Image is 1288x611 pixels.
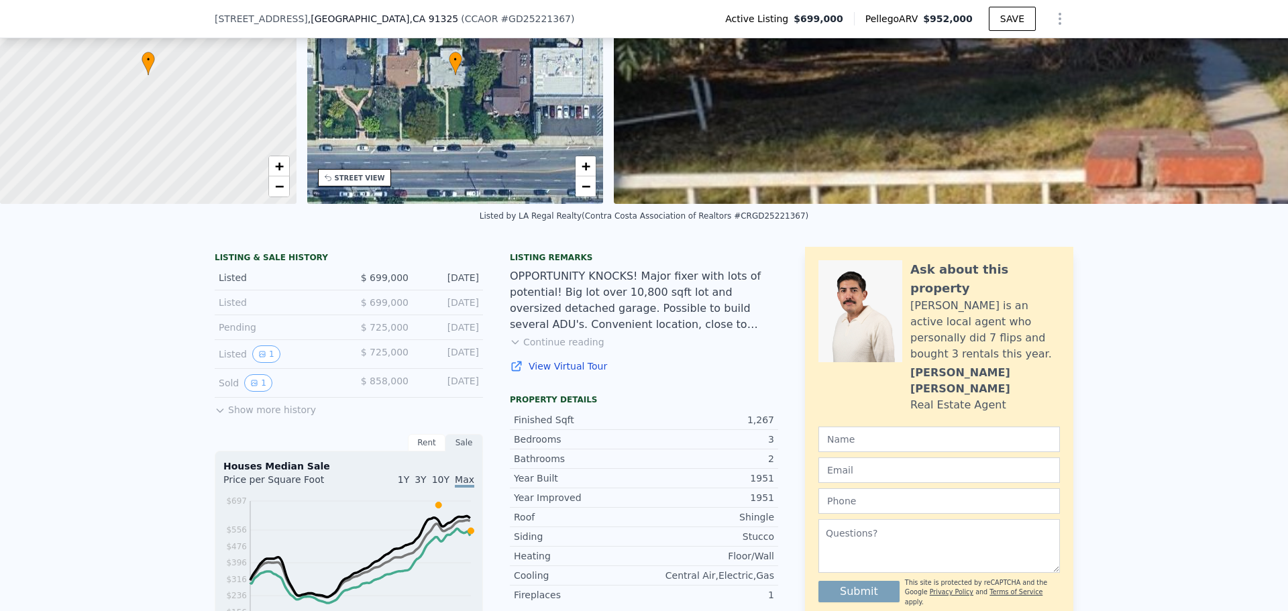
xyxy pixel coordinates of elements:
div: [PERSON_NAME] is an active local agent who personally did 7 flips and bought 3 rentals this year. [910,298,1060,362]
div: Pending [219,321,338,334]
div: [DATE] [419,296,479,309]
a: Zoom out [576,176,596,197]
span: − [274,178,283,195]
div: [PERSON_NAME] [PERSON_NAME] [910,365,1060,397]
button: View historical data [244,374,272,392]
span: + [274,158,283,174]
tspan: $236 [226,591,247,600]
div: [DATE] [419,321,479,334]
span: # GD25221367 [500,13,571,24]
input: Phone [818,488,1060,514]
div: Floor/Wall [644,549,774,563]
div: Fireplaces [514,588,644,602]
div: Listing remarks [510,252,778,263]
div: LISTING & SALE HISTORY [215,252,483,266]
button: Submit [818,581,900,602]
span: • [449,54,462,66]
div: Houses Median Sale [223,459,474,473]
span: $ 725,000 [361,322,409,333]
div: Property details [510,394,778,405]
div: ( ) [461,12,574,25]
span: Active Listing [725,12,794,25]
div: [DATE] [419,345,479,363]
span: • [142,54,155,66]
a: Zoom in [576,156,596,176]
div: • [449,52,462,75]
span: Max [455,474,474,488]
span: $699,000 [794,12,843,25]
div: Finished Sqft [514,413,644,427]
a: View Virtual Tour [510,359,778,373]
span: 3Y [415,474,426,485]
div: 1951 [644,471,774,485]
div: Sale [445,434,483,451]
div: 1,267 [644,413,774,427]
div: Sold [219,374,338,392]
button: Continue reading [510,335,604,349]
a: Zoom in [269,156,289,176]
span: [STREET_ADDRESS] [215,12,308,25]
div: Bedrooms [514,433,644,446]
a: Terms of Service [989,588,1042,596]
div: This site is protected by reCAPTCHA and the Google and apply. [905,578,1060,607]
div: 1 [644,588,774,602]
div: Listed by LA Regal Realty (Contra Costa Association of Realtors #CRGD25221367) [480,211,808,221]
div: Siding [514,530,644,543]
div: Central Air,Electric,Gas [644,569,774,582]
span: + [582,158,590,174]
div: Stucco [644,530,774,543]
tspan: $316 [226,575,247,584]
span: − [582,178,590,195]
div: • [142,52,155,75]
input: Name [818,427,1060,452]
div: [DATE] [419,271,479,284]
div: Year Improved [514,491,644,504]
div: 2 [644,452,774,465]
input: Email [818,457,1060,483]
span: 1Y [398,474,409,485]
div: Listed [219,271,338,284]
div: OPPORTUNITY KNOCKS! Major fixer with lots of potential! Big lot over 10,800 sqft lot and oversize... [510,268,778,333]
div: Roof [514,510,644,524]
div: Bathrooms [514,452,644,465]
span: $ 699,000 [361,297,409,308]
tspan: $697 [226,496,247,506]
div: Listed [219,296,338,309]
div: Real Estate Agent [910,397,1006,413]
span: $ 858,000 [361,376,409,386]
div: Price per Square Foot [223,473,349,494]
div: [DATE] [419,374,479,392]
button: View historical data [252,345,280,363]
a: Privacy Policy [930,588,973,596]
div: Heating [514,549,644,563]
span: 10Y [432,474,449,485]
tspan: $556 [226,525,247,535]
tspan: $396 [226,558,247,567]
button: Show more history [215,398,316,416]
span: CCAOR [465,13,498,24]
span: $952,000 [923,13,973,24]
div: 3 [644,433,774,446]
span: $ 699,000 [361,272,409,283]
div: Cooling [514,569,644,582]
span: , CA 91325 [409,13,458,24]
div: Listed [219,345,338,363]
div: STREET VIEW [335,173,385,183]
div: Year Built [514,471,644,485]
div: Shingle [644,510,774,524]
button: Show Options [1046,5,1073,32]
div: Rent [408,434,445,451]
div: 1951 [644,491,774,504]
a: Zoom out [269,176,289,197]
span: $ 725,000 [361,347,409,357]
div: Ask about this property [910,260,1060,298]
button: SAVE [989,7,1036,31]
span: , [GEOGRAPHIC_DATA] [308,12,458,25]
span: Pellego ARV [865,12,924,25]
tspan: $476 [226,542,247,551]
